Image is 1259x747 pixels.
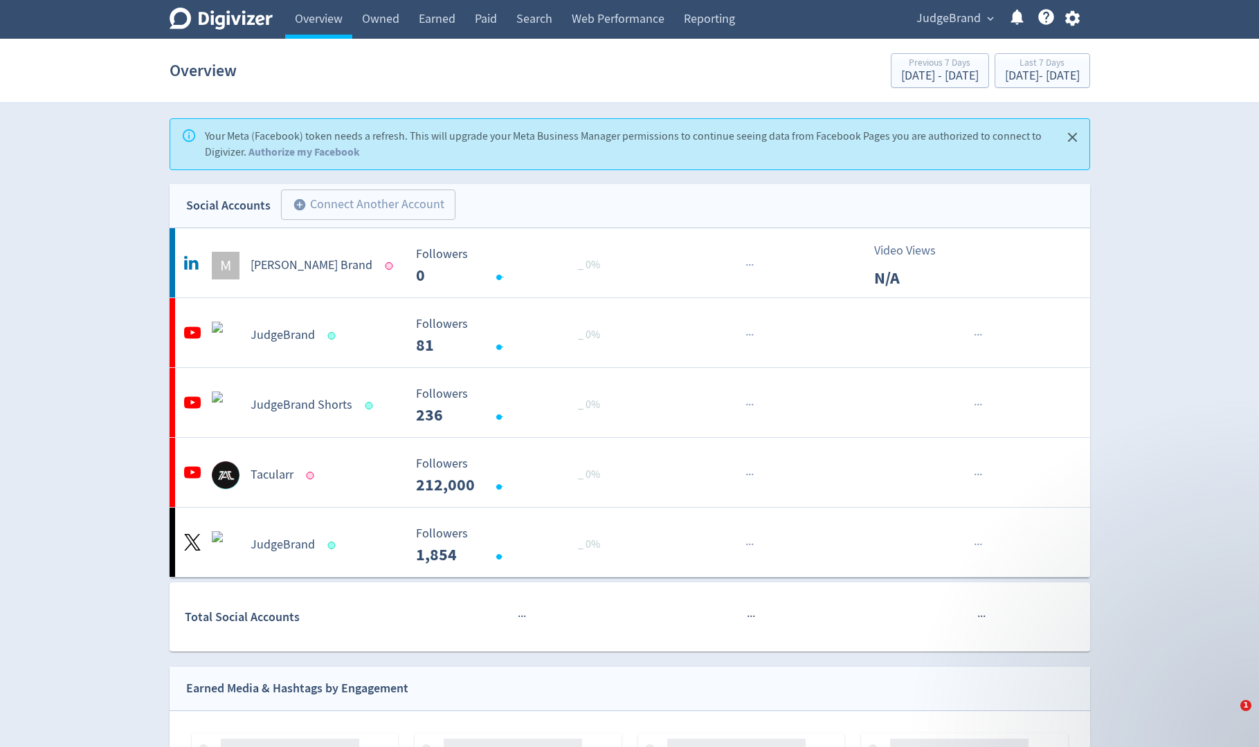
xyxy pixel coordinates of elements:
span: Data last synced: 28 Sep 2025, 11:01pm (AEST) [365,402,377,409]
img: JudgeBrand undefined [212,322,239,349]
p: Video Views [874,241,954,260]
span: · [979,536,982,553]
span: add_circle [293,198,307,212]
span: Data last synced: 28 Sep 2025, 6:02pm (AEST) [327,542,339,549]
a: JudgeBrand undefinedJudgeBrand Followers --- _ 0% Followers 81 ······ [170,298,1090,367]
h5: JudgeBrand [251,537,315,553]
span: · [520,608,523,625]
div: Your Meta (Facebook) token needs a refresh. This will upgrade your Meta Business Manager permissi... [205,123,1051,165]
a: JudgeBrand Shorts undefinedJudgeBrand Shorts Followers --- _ 0% Followers 236 ······ [170,368,1090,437]
h5: JudgeBrand [251,327,315,344]
h5: [PERSON_NAME] Brand [251,257,372,274]
span: · [745,466,748,483]
img: JudgeBrand Shorts undefined [212,391,239,419]
img: Tacularr undefined [212,461,239,489]
span: · [747,608,750,625]
div: Total Social Accounts [185,607,406,627]
span: · [983,608,986,625]
span: · [979,466,982,483]
a: Authorize my Facebook [248,145,360,159]
span: · [748,466,751,483]
svg: Followers --- [409,387,617,424]
span: · [974,536,977,553]
span: · [974,326,977,344]
span: · [523,608,526,625]
span: · [751,536,754,553]
span: · [745,396,748,414]
span: _ 0% [578,258,600,272]
h5: Tacularr [251,467,293,483]
span: Data last synced: 28 Sep 2025, 11:01pm (AEST) [327,332,339,340]
div: Previous 7 Days [901,58,979,70]
span: Data last synced: 3 Jun 2024, 7:02pm (AEST) [306,472,318,479]
img: JudgeBrand undefined [212,531,239,559]
span: · [977,326,979,344]
svg: Followers --- [409,527,617,564]
span: · [748,326,751,344]
div: Last 7 Days [1005,58,1080,70]
h5: JudgeBrand Shorts [251,397,352,414]
span: · [745,536,748,553]
span: · [748,396,751,414]
button: Connect Another Account [281,190,455,220]
span: _ 0% [578,328,600,342]
span: · [751,466,754,483]
span: _ 0% [578,398,600,412]
span: · [979,396,982,414]
svg: Followers --- [409,248,617,284]
svg: Followers --- [409,317,617,354]
a: Tacularr undefinedTacularr Followers --- _ 0% Followers 212,000 ······ [170,438,1090,507]
span: · [748,257,751,274]
span: 1 [1240,700,1251,711]
p: N/A [874,266,954,290]
span: · [752,608,755,625]
iframe: Intercom live chat [1212,700,1245,733]
span: · [977,466,979,483]
span: · [974,396,977,414]
span: · [977,608,980,625]
svg: Followers --- [409,457,617,494]
span: · [980,608,983,625]
span: · [979,326,982,344]
h1: Overview [170,48,237,93]
span: · [745,326,748,344]
div: [DATE] - [DATE] [901,70,979,82]
a: Connect Another Account [271,192,455,220]
button: Last 7 Days[DATE]- [DATE] [995,53,1090,88]
span: · [748,536,751,553]
span: · [977,536,979,553]
span: · [751,396,754,414]
div: Earned Media & Hashtags by Engagement [186,679,408,699]
span: JudgeBrand [916,8,981,30]
span: · [974,466,977,483]
span: _ 0% [578,468,600,481]
div: Social Accounts [186,196,271,216]
button: Close [1061,126,1084,149]
span: · [751,257,754,274]
button: Previous 7 Days[DATE] - [DATE] [891,53,989,88]
div: [DATE] - [DATE] [1005,70,1080,82]
div: M [212,252,239,279]
span: expand_more [984,12,997,25]
span: · [750,608,752,625]
span: · [977,396,979,414]
span: · [751,326,754,344]
a: JudgeBrand undefinedJudgeBrand Followers --- _ 0% Followers 1,854 ······ [170,508,1090,577]
button: JudgeBrand [912,8,997,30]
span: _ 0% [578,537,600,551]
span: Data last synced: 26 Jan 2023, 10:32pm (AEDT) [385,262,397,270]
span: · [745,257,748,274]
a: M[PERSON_NAME] Brand Followers --- _ 0% Followers 0 ···Video ViewsN/A [170,228,1090,297]
span: · [518,608,520,625]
